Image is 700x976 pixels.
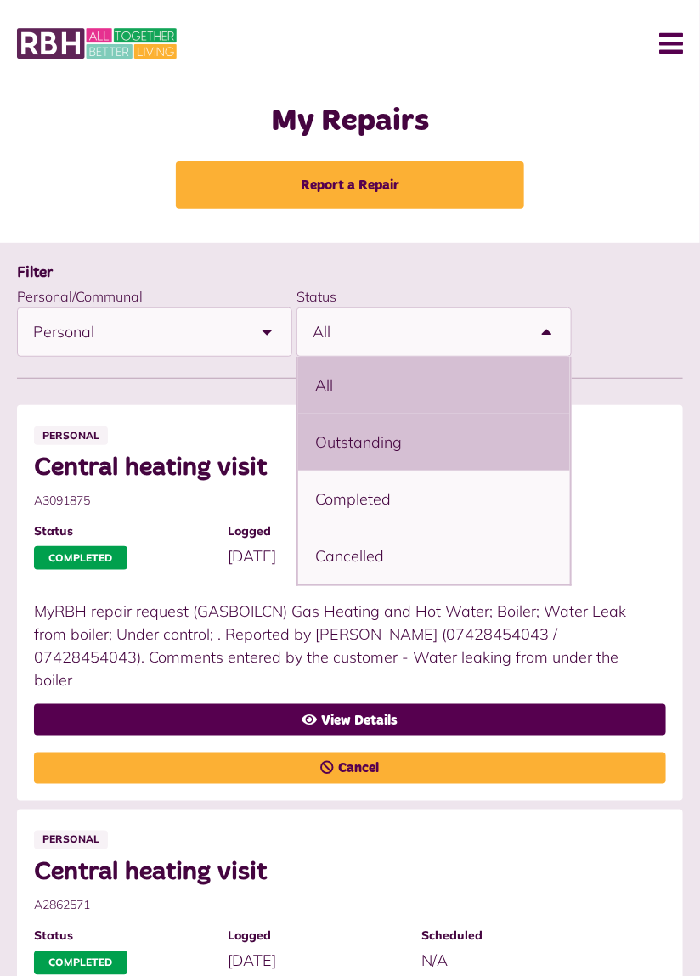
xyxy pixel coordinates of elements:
[17,104,683,140] h1: My Repairs
[298,471,570,527] li: Completed
[34,704,666,736] a: View Details
[34,951,127,975] span: Completed
[34,546,127,570] span: Completed
[228,928,404,945] span: Logged
[34,897,649,915] span: A2862571
[34,453,649,483] span: Central heating visit
[34,426,108,445] span: Personal
[422,928,599,945] span: Scheduled
[298,357,570,414] li: All
[34,928,211,945] span: Status
[228,951,276,971] span: [DATE]
[34,858,649,889] span: Central heating visit
[313,308,523,356] span: All
[296,288,336,305] label: Status
[17,25,177,61] img: MyRBH
[298,414,570,471] li: Outstanding
[34,600,649,691] p: MyRBH repair request (GASBOILCN) Gas Heating and Hot Water; Boiler; Water Leak from boiler; Under...
[422,951,449,971] span: N/A
[228,522,404,540] span: Logged
[176,161,524,209] a: Report a Repair
[34,753,666,784] a: Cancel
[34,831,108,849] span: Personal
[34,492,649,510] span: A3091875
[17,265,53,280] span: Filter
[17,288,143,305] label: Personal/Communal
[33,308,244,356] span: Personal
[298,527,570,584] li: Cancelled
[34,522,211,540] span: Status
[228,546,276,566] span: [DATE]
